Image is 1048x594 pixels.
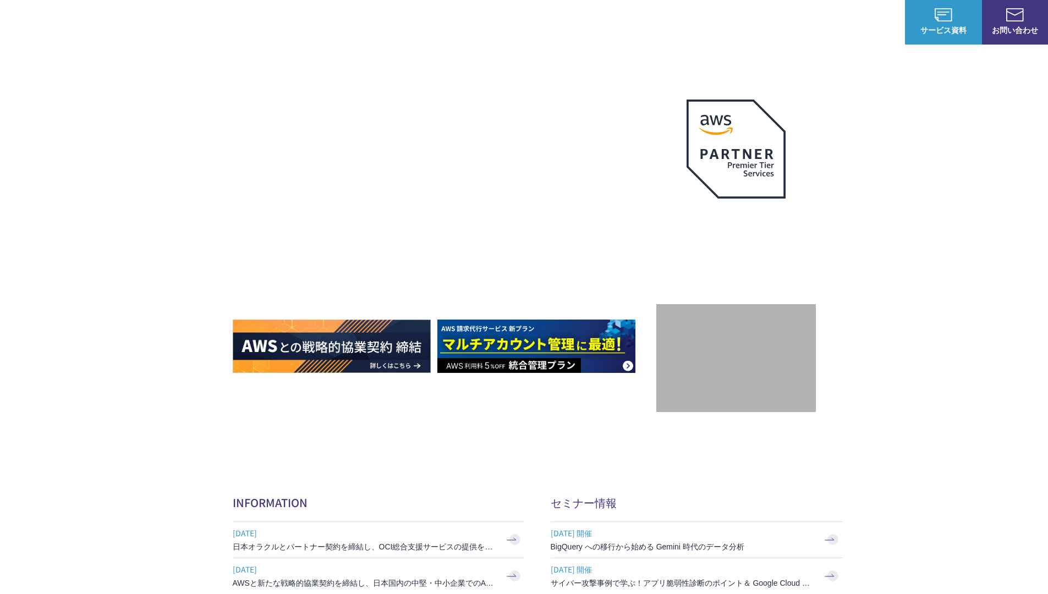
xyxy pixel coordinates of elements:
[673,212,799,254] p: 最上位プレミアティア サービスパートナー
[1006,8,1024,21] img: お問い合わせ
[233,577,497,588] h3: AWSと新たな戦略的協業契約を締結し、日本国内の中堅・中小企業でのAWS活用を加速
[863,16,894,28] a: ログイン
[747,16,777,28] a: 導入事例
[524,16,551,28] p: 強み
[551,525,815,541] span: [DATE] 開催
[233,522,524,558] a: [DATE] 日本オラクルとパートナー契約を締結し、OCI総合支援サービスの提供を開始
[551,561,815,577] span: [DATE] 開催
[551,541,815,552] h3: BigQuery への移行から始める Gemini 時代のデータ分析
[233,320,431,373] img: AWSとの戦略的協業契約 締結
[233,122,656,170] p: AWSの導入からコスト削減、 構成・運用の最適化からデータ活用まで 規模や業種業態を問わない マネージドサービスで
[437,320,635,373] img: AWS請求代行サービス 統合管理プラン
[935,8,952,21] img: AWS総合支援サービス C-Chorus サービス資料
[551,558,842,594] a: [DATE] 開催 サイバー攻撃事例で学ぶ！アプリ脆弱性診断のポイント＆ Google Cloud セキュリティ対策
[678,321,794,401] img: 契約件数
[233,494,524,510] h2: INFORMATION
[551,577,815,588] h3: サイバー攻撃事例で学ぶ！アプリ脆弱性診断のポイント＆ Google Cloud セキュリティ対策
[551,522,842,558] a: [DATE] 開催 BigQuery への移行から始める Gemini 時代のデータ分析
[687,100,786,199] img: AWSプレミアティアサービスパートナー
[982,24,1048,36] span: お問い合わせ
[233,558,524,594] a: [DATE] AWSと新たな戦略的協業契約を締結し、日本国内の中堅・中小企業でのAWS活用を加速
[799,16,841,28] p: ナレッジ
[233,541,497,552] h3: 日本オラクルとパートナー契約を締結し、OCI総合支援サービスの提供を開始
[233,181,656,287] h1: AWS ジャーニーの 成功を実現
[637,16,725,28] p: 業種別ソリューション
[233,525,497,541] span: [DATE]
[573,16,614,28] p: サービス
[233,561,497,577] span: [DATE]
[127,10,206,34] span: NHN テコラス AWS総合支援サービス
[17,9,206,35] a: AWS総合支援サービス C-Chorus NHN テコラスAWS総合支援サービス
[723,212,748,228] em: AWS
[905,24,982,36] span: サービス資料
[551,494,842,510] h2: セミナー情報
